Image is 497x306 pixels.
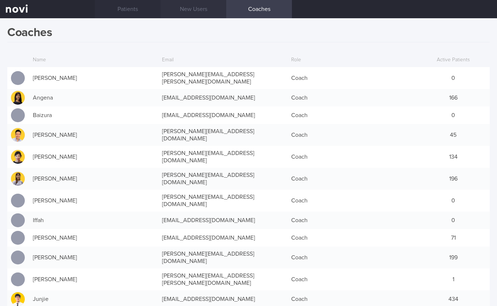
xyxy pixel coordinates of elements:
div: 71 [417,231,490,245]
div: [PERSON_NAME][EMAIL_ADDRESS][DOMAIN_NAME] [158,190,288,212]
div: 45 [417,128,490,142]
div: 166 [417,90,490,105]
div: [EMAIL_ADDRESS][DOMAIN_NAME] [158,231,288,245]
div: [PERSON_NAME] [29,272,158,287]
div: [PERSON_NAME][EMAIL_ADDRESS][DOMAIN_NAME] [158,146,288,168]
div: [PERSON_NAME][EMAIL_ADDRESS][PERSON_NAME][DOMAIN_NAME] [158,67,288,89]
div: 0 [417,108,490,123]
div: [EMAIL_ADDRESS][DOMAIN_NAME] [158,213,288,228]
div: [PERSON_NAME] [29,171,158,186]
div: [PERSON_NAME][EMAIL_ADDRESS][DOMAIN_NAME] [158,247,288,268]
div: [PERSON_NAME][EMAIL_ADDRESS][DOMAIN_NAME] [158,168,288,190]
div: Email [158,53,288,67]
div: Angena [29,90,158,105]
div: Iffah [29,213,158,228]
div: Active Patients [417,53,490,67]
div: [PERSON_NAME][EMAIL_ADDRESS][DOMAIN_NAME] [158,124,288,146]
div: [PERSON_NAME] [29,150,158,164]
div: Coach [288,90,417,105]
div: 196 [417,171,490,186]
div: [EMAIL_ADDRESS][DOMAIN_NAME] [158,90,288,105]
div: 0 [417,213,490,228]
div: [PERSON_NAME] [29,193,158,208]
div: [PERSON_NAME][EMAIL_ADDRESS][PERSON_NAME][DOMAIN_NAME] [158,268,288,290]
div: [PERSON_NAME] [29,250,158,265]
h1: Coaches [7,26,490,42]
div: Coach [288,71,417,85]
div: Coach [288,213,417,228]
div: 0 [417,193,490,208]
div: 0 [417,71,490,85]
div: [PERSON_NAME] [29,231,158,245]
div: [PERSON_NAME] [29,128,158,142]
div: Role [288,53,417,67]
div: Coach [288,250,417,265]
div: [PERSON_NAME] [29,71,158,85]
div: 134 [417,150,490,164]
div: Baizura [29,108,158,123]
div: Name [29,53,158,67]
div: 199 [417,250,490,265]
div: 1 [417,272,490,287]
div: Coach [288,171,417,186]
div: Coach [288,108,417,123]
div: [EMAIL_ADDRESS][DOMAIN_NAME] [158,108,288,123]
div: Coach [288,231,417,245]
div: Coach [288,193,417,208]
div: Coach [288,272,417,287]
div: Coach [288,128,417,142]
div: Coach [288,150,417,164]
